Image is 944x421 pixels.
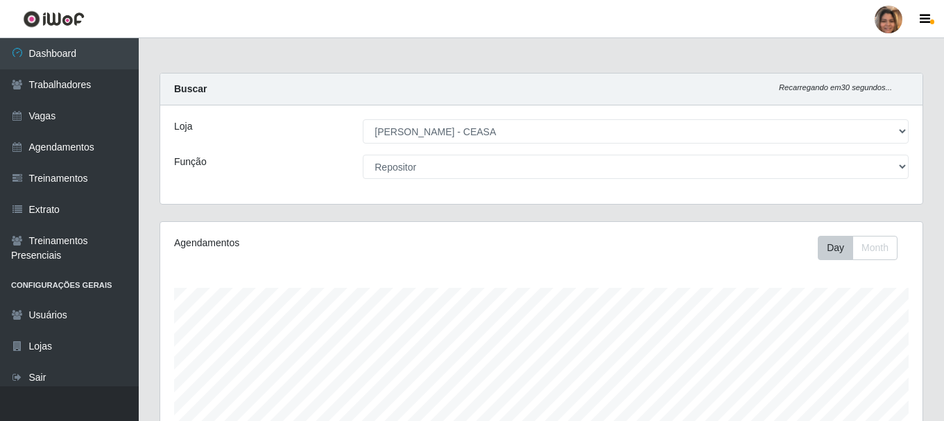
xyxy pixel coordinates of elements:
[174,119,192,134] label: Loja
[174,155,207,169] label: Função
[174,236,468,250] div: Agendamentos
[779,83,892,92] i: Recarregando em 30 segundos...
[818,236,909,260] div: Toolbar with button groups
[174,83,207,94] strong: Buscar
[818,236,853,260] button: Day
[818,236,898,260] div: First group
[23,10,85,28] img: CoreUI Logo
[852,236,898,260] button: Month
